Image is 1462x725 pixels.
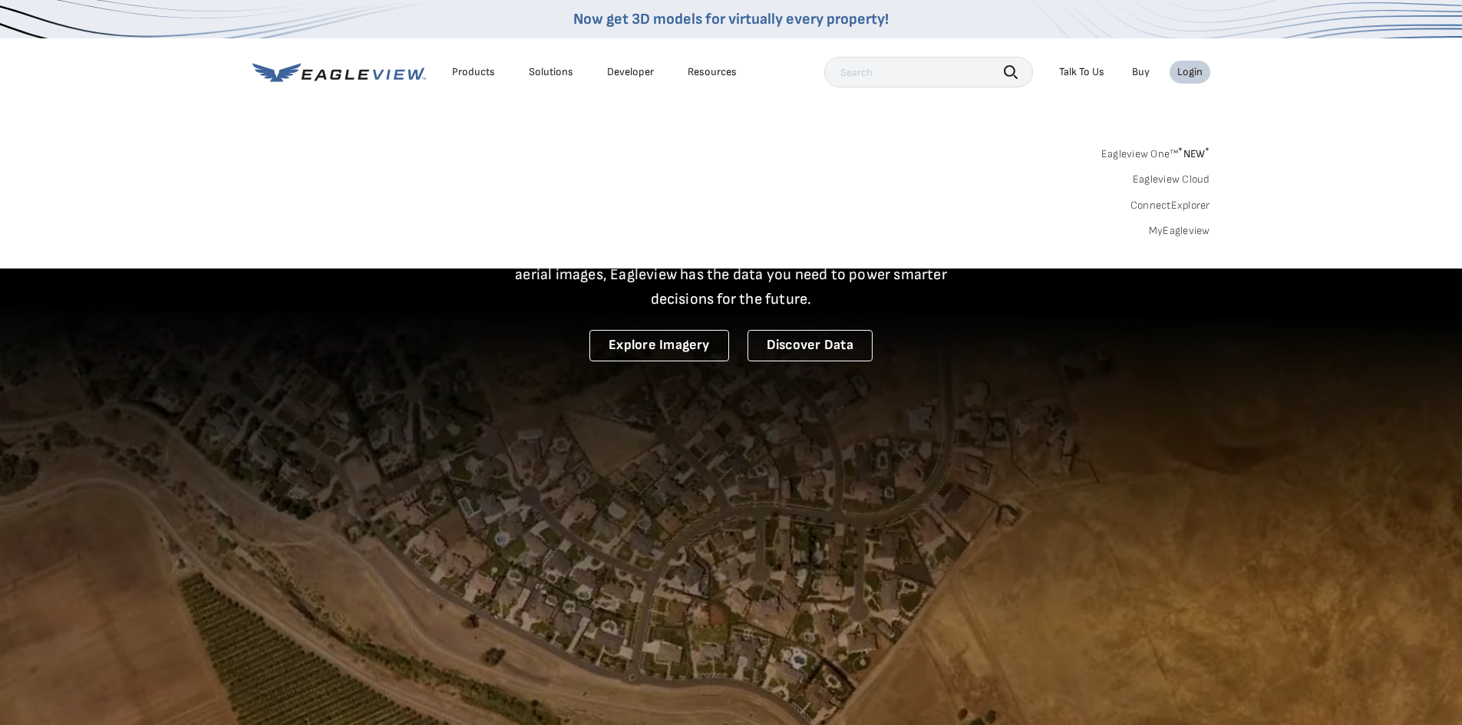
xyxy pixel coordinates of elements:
[452,65,495,79] div: Products
[1149,224,1210,238] a: MyEagleview
[1130,199,1210,213] a: ConnectExplorer
[688,65,737,79] div: Resources
[607,65,654,79] a: Developer
[1101,143,1210,160] a: Eagleview One™*NEW*
[748,330,873,361] a: Discover Data
[497,238,966,311] p: A new era starts here. Built on more than 3.5 billion high-resolution aerial images, Eagleview ha...
[589,330,729,361] a: Explore Imagery
[573,10,889,28] a: Now get 3D models for virtually every property!
[1132,65,1150,79] a: Buy
[1133,173,1210,186] a: Eagleview Cloud
[529,65,573,79] div: Solutions
[1177,65,1203,79] div: Login
[1059,65,1104,79] div: Talk To Us
[824,57,1033,87] input: Search
[1178,147,1210,160] span: NEW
